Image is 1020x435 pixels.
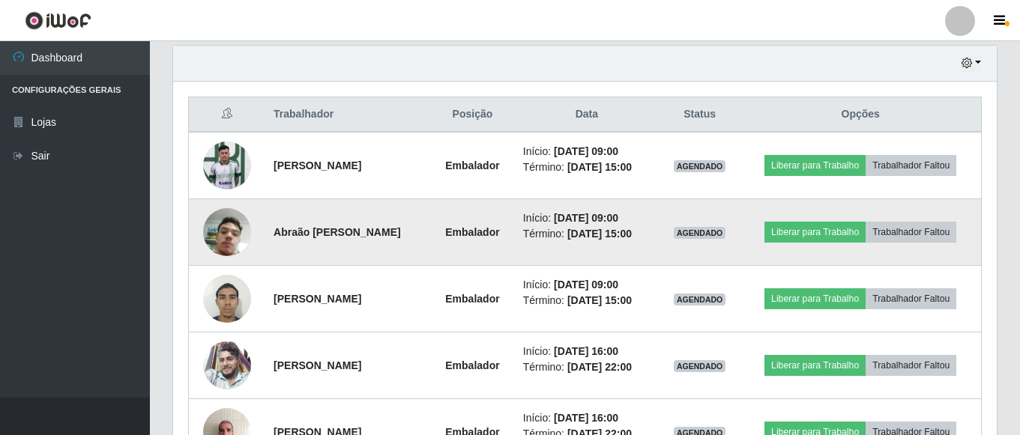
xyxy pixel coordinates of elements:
th: Status [660,97,740,133]
span: AGENDADO [674,227,726,239]
strong: [PERSON_NAME] [274,359,361,371]
time: [DATE] 16:00 [554,412,618,424]
img: 1698057093105.jpeg [203,133,251,197]
button: Trabalhador Faltou [866,355,956,376]
strong: [PERSON_NAME] [274,159,361,171]
strong: Embalador [445,159,499,171]
span: AGENDADO [674,293,726,305]
th: Data [514,97,660,133]
time: [DATE] 22:00 [567,361,632,373]
strong: Embalador [445,293,499,305]
img: CoreUI Logo [25,11,91,30]
img: 1751852515483.jpeg [203,267,251,330]
time: [DATE] 16:00 [554,345,618,357]
li: Término: [523,226,651,242]
img: 1744297850969.jpeg [203,189,251,275]
strong: Abraão [PERSON_NAME] [274,226,401,238]
time: [DATE] 09:00 [554,212,618,224]
li: Início: [523,210,651,226]
button: Trabalhador Faltou [866,155,956,176]
th: Trabalhador [265,97,431,133]
li: Término: [523,293,651,308]
time: [DATE] 15:00 [567,161,632,173]
li: Início: [523,144,651,159]
time: [DATE] 09:00 [554,145,618,157]
span: AGENDADO [674,160,726,172]
img: 1646132801088.jpeg [203,341,251,389]
button: Liberar para Trabalho [764,288,866,309]
button: Liberar para Trabalho [764,222,866,243]
th: Opções [740,97,981,133]
li: Término: [523,159,651,175]
th: Posição [431,97,514,133]
time: [DATE] 15:00 [567,294,632,306]
button: Trabalhador Faltou [866,222,956,243]
button: Liberar para Trabalho [764,355,866,376]
time: [DATE] 15:00 [567,228,632,240]
span: AGENDADO [674,360,726,372]
li: Início: [523,277,651,293]
li: Início: [523,344,651,359]
button: Trabalhador Faltou [866,288,956,309]
button: Liberar para Trabalho [764,155,866,176]
li: Início: [523,410,651,426]
li: Término: [523,359,651,375]
strong: Embalador [445,359,499,371]
strong: [PERSON_NAME] [274,293,361,305]
strong: Embalador [445,226,499,238]
time: [DATE] 09:00 [554,279,618,290]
